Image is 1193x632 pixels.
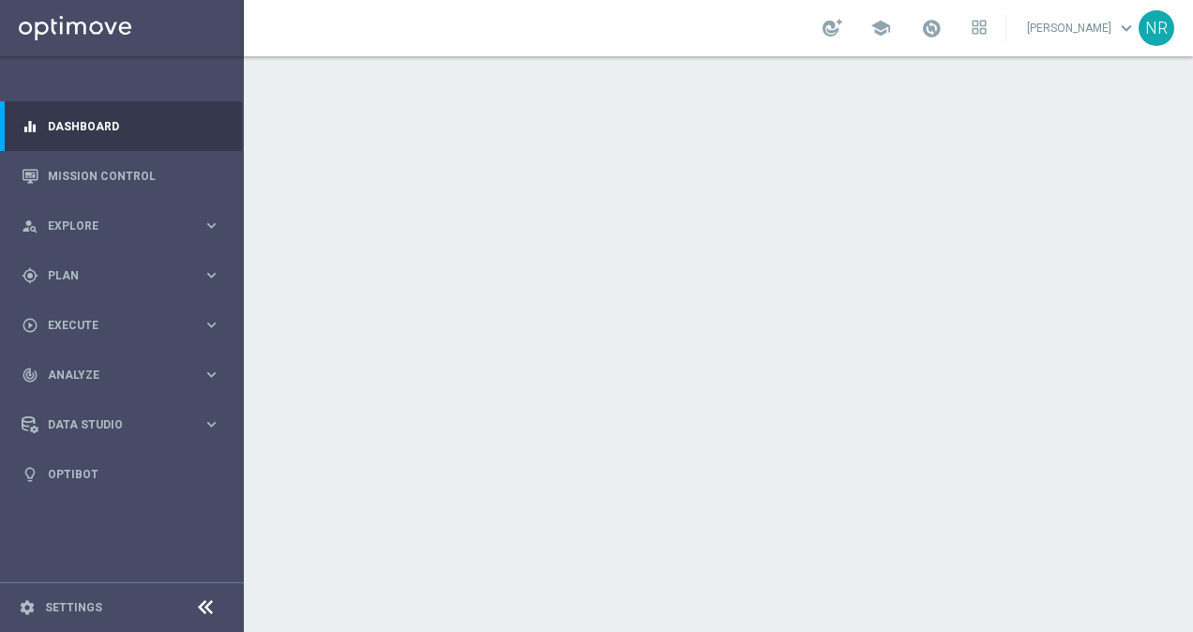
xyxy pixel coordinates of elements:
[203,415,220,433] i: keyboard_arrow_right
[21,268,221,283] button: gps_fixed Plan keyboard_arrow_right
[22,267,38,284] i: gps_fixed
[21,368,221,383] button: track_changes Analyze keyboard_arrow_right
[1139,10,1174,46] div: NR
[48,320,203,331] span: Execute
[48,369,203,381] span: Analyze
[21,467,221,482] button: lightbulb Optibot
[22,367,203,384] div: Analyze
[21,417,221,432] button: Data Studio keyboard_arrow_right
[22,317,203,334] div: Execute
[203,316,220,334] i: keyboard_arrow_right
[21,119,221,134] button: equalizer Dashboard
[870,18,891,38] span: school
[48,101,220,151] a: Dashboard
[19,599,36,616] i: settings
[21,318,221,333] button: play_circle_outline Execute keyboard_arrow_right
[48,151,220,201] a: Mission Control
[22,367,38,384] i: track_changes
[1025,14,1139,42] a: [PERSON_NAME]keyboard_arrow_down
[45,602,102,613] a: Settings
[21,218,221,233] button: person_search Explore keyboard_arrow_right
[22,267,203,284] div: Plan
[48,270,203,281] span: Plan
[48,419,203,430] span: Data Studio
[1116,18,1137,38] span: keyboard_arrow_down
[48,220,203,232] span: Explore
[22,317,38,334] i: play_circle_outline
[22,151,220,201] div: Mission Control
[48,449,220,499] a: Optibot
[21,169,221,184] button: Mission Control
[203,266,220,284] i: keyboard_arrow_right
[22,466,38,483] i: lightbulb
[203,366,220,384] i: keyboard_arrow_right
[22,101,220,151] div: Dashboard
[22,218,203,234] div: Explore
[22,218,38,234] i: person_search
[203,217,220,234] i: keyboard_arrow_right
[22,449,220,499] div: Optibot
[22,118,38,135] i: equalizer
[22,416,203,433] div: Data Studio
